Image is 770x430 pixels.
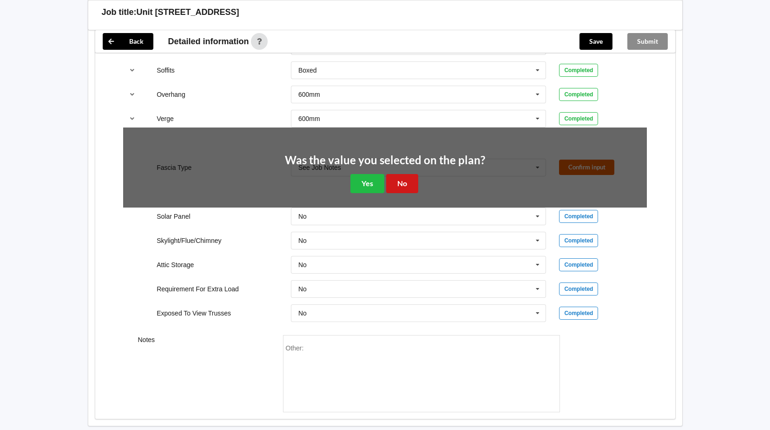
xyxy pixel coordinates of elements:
div: Completed [559,64,598,77]
label: Skylight/Flue/Chimney [157,237,221,244]
form: notes-field [283,335,560,412]
h3: Unit [STREET_ADDRESS] [137,7,239,18]
button: Yes [350,174,384,193]
label: Exposed To View Trusses [157,309,231,317]
div: No [298,262,307,268]
button: reference-toggle [123,86,141,103]
span: Detailed information [168,37,249,46]
div: No [298,213,307,220]
div: Completed [559,112,598,125]
label: Requirement For Extra Load [157,285,239,293]
button: reference-toggle [123,110,141,127]
label: Verge [157,115,174,122]
label: Solar Panel [157,213,190,220]
label: Attic Storage [157,261,194,269]
label: Soffits [157,67,175,74]
h3: Job title: [102,7,137,18]
div: Completed [559,258,598,271]
div: Completed [559,234,598,247]
div: Completed [559,210,598,223]
div: 600mm [298,91,320,98]
button: No [386,174,418,193]
div: No [298,310,307,316]
div: Completed [559,282,598,296]
button: Save [579,33,612,50]
div: Completed [559,307,598,320]
div: Notes [132,335,276,412]
div: No [298,286,307,292]
button: Back [103,33,153,50]
span: Other: [286,344,304,352]
div: Boxed [298,67,317,74]
h2: Was the value you selected on the plan? [285,153,485,168]
label: Overhang [157,91,185,98]
button: reference-toggle [123,62,141,79]
div: No [298,237,307,244]
div: 600mm [298,115,320,122]
div: Completed [559,88,598,101]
